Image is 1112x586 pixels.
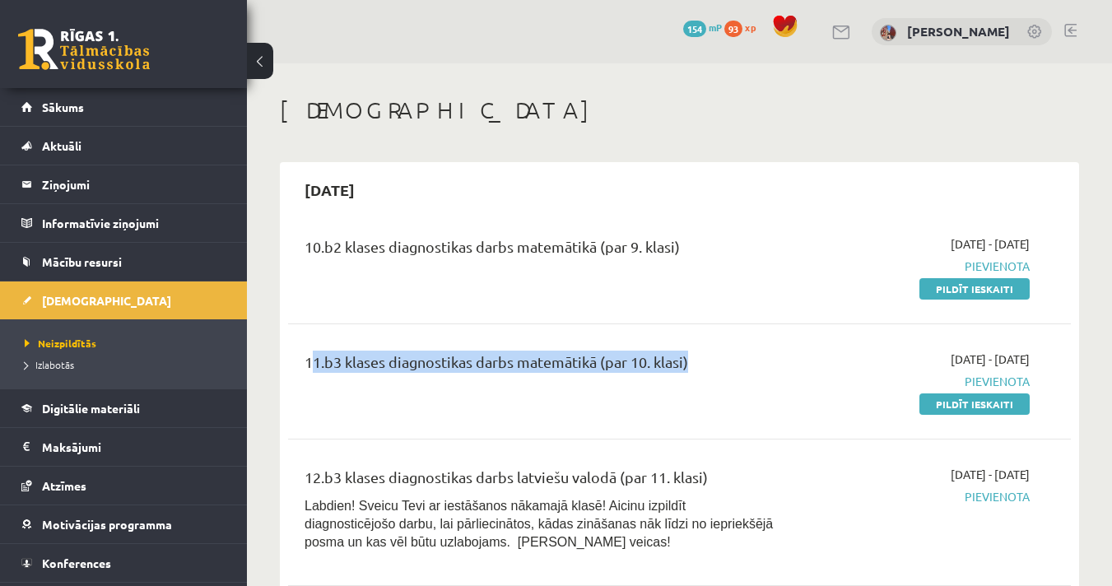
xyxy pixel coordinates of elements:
span: xp [745,21,756,34]
legend: Informatīvie ziņojumi [42,204,226,242]
span: Atzīmes [42,478,86,493]
a: Digitālie materiāli [21,389,226,427]
img: Alise Veženkova [880,25,896,41]
a: Sākums [21,88,226,126]
a: Rīgas 1. Tālmācības vidusskola [18,29,150,70]
a: Pildīt ieskaiti [919,278,1030,300]
span: [DEMOGRAPHIC_DATA] [42,293,171,308]
span: [DATE] - [DATE] [951,466,1030,483]
span: Neizpildītās [25,337,96,350]
span: mP [709,21,722,34]
legend: Maksājumi [42,428,226,466]
span: [DATE] - [DATE] [951,235,1030,253]
span: 154 [683,21,706,37]
a: Pildīt ieskaiti [919,393,1030,415]
a: Maksājumi [21,428,226,466]
a: Mācību resursi [21,243,226,281]
a: Informatīvie ziņojumi [21,204,226,242]
span: 93 [724,21,742,37]
span: Pievienota [804,488,1030,505]
span: Aktuāli [42,138,81,153]
legend: Ziņojumi [42,165,226,203]
a: [PERSON_NAME] [907,23,1010,40]
a: 154 mP [683,21,722,34]
div: 11.b3 klases diagnostikas darbs matemātikā (par 10. klasi) [305,351,779,381]
span: Motivācijas programma [42,517,172,532]
span: Pievienota [804,258,1030,275]
span: Mācību resursi [42,254,122,269]
h1: [DEMOGRAPHIC_DATA] [280,96,1079,124]
a: Neizpildītās [25,336,230,351]
a: Konferences [21,544,226,582]
div: 12.b3 klases diagnostikas darbs latviešu valodā (par 11. klasi) [305,466,779,496]
span: Konferences [42,556,111,570]
span: Pievienota [804,373,1030,390]
div: 10.b2 klases diagnostikas darbs matemātikā (par 9. klasi) [305,235,779,266]
span: Izlabotās [25,358,74,371]
a: Ziņojumi [21,165,226,203]
a: Motivācijas programma [21,505,226,543]
a: 93 xp [724,21,764,34]
h2: [DATE] [288,170,371,209]
a: Izlabotās [25,357,230,372]
span: Digitālie materiāli [42,401,140,416]
a: Atzīmes [21,467,226,505]
span: [DATE] - [DATE] [951,351,1030,368]
a: Aktuāli [21,127,226,165]
span: Sākums [42,100,84,114]
a: [DEMOGRAPHIC_DATA] [21,281,226,319]
span: Labdien! Sveicu Tevi ar iestāšanos nākamajā klasē! Aicinu izpildīt diagnosticējošo darbu, lai pār... [305,499,773,549]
